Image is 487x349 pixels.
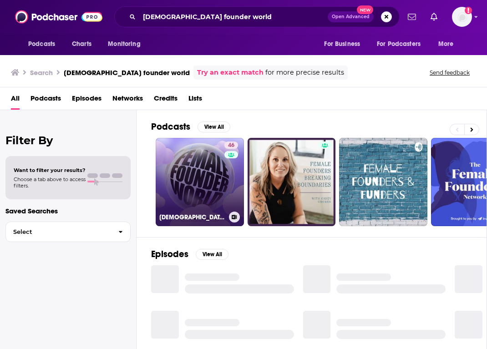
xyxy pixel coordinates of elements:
[377,38,421,51] span: For Podcasters
[5,222,131,242] button: Select
[30,68,53,77] h3: Search
[438,38,454,51] span: More
[66,35,97,53] a: Charts
[151,121,190,132] h2: Podcasts
[108,38,140,51] span: Monitoring
[5,134,131,147] h2: Filter By
[156,138,244,226] a: 46[DEMOGRAPHIC_DATA] Founder World
[5,207,131,215] p: Saved Searches
[328,11,374,22] button: Open AdvancedNew
[318,35,371,53] button: open menu
[15,8,102,25] img: Podchaser - Follow, Share and Rate Podcasts
[465,7,472,14] svg: Add a profile image
[72,38,91,51] span: Charts
[197,67,264,78] a: Try an exact match
[11,91,20,110] a: All
[452,7,472,27] span: Logged in as autumncomm
[432,35,465,53] button: open menu
[324,38,360,51] span: For Business
[101,35,152,53] button: open menu
[151,121,230,132] a: PodcastsView All
[452,7,472,27] button: Show profile menu
[28,38,55,51] span: Podcasts
[22,35,67,53] button: open menu
[196,249,228,260] button: View All
[228,141,234,150] span: 46
[198,121,230,132] button: View All
[154,91,178,110] a: Credits
[114,6,400,27] div: Search podcasts, credits, & more...
[72,91,101,110] a: Episodes
[151,248,228,260] a: EpisodesView All
[6,229,111,235] span: Select
[357,5,373,14] span: New
[371,35,434,53] button: open menu
[452,7,472,27] img: User Profile
[188,91,202,110] a: Lists
[427,69,472,76] button: Send feedback
[14,176,86,189] span: Choose a tab above to access filters.
[427,9,441,25] a: Show notifications dropdown
[14,167,86,173] span: Want to filter your results?
[151,248,188,260] h2: Episodes
[404,9,420,25] a: Show notifications dropdown
[139,10,328,24] input: Search podcasts, credits, & more...
[64,68,190,77] h3: [DEMOGRAPHIC_DATA] founder world
[332,15,370,19] span: Open Advanced
[112,91,143,110] a: Networks
[224,142,238,149] a: 46
[30,91,61,110] a: Podcasts
[159,213,225,221] h3: [DEMOGRAPHIC_DATA] Founder World
[265,67,344,78] span: for more precise results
